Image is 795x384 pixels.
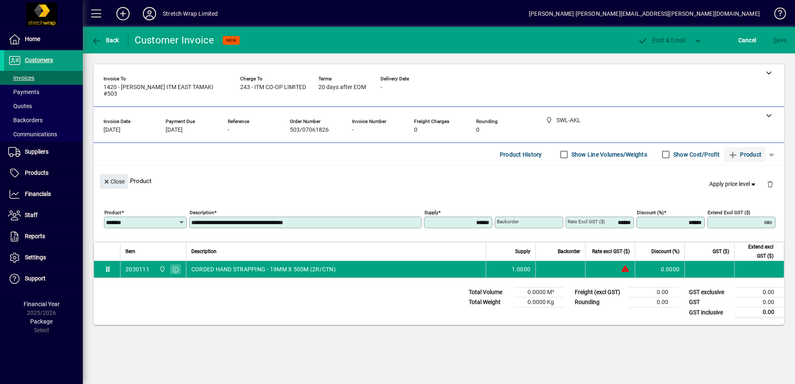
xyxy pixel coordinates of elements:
mat-label: Backorder [497,219,519,225]
span: 243 - ITM CO-OP LIMITED [240,84,306,91]
td: 0.00 [735,307,784,318]
mat-label: Description [190,210,214,215]
a: Home [4,29,83,50]
span: Home [25,36,40,42]
span: Settings [25,254,46,261]
span: Back [92,37,119,43]
span: Close [103,175,125,188]
span: Products [25,169,48,176]
td: GST exclusive [685,287,735,297]
span: Cancel [738,34,756,47]
span: [DATE] [166,127,183,133]
td: Rounding [571,297,629,307]
span: - [228,127,229,133]
span: Payments [8,89,39,95]
span: Suppliers [25,148,48,155]
span: SWL-AKL [157,265,166,274]
span: Package [30,318,53,325]
span: 20 days after EOM [318,84,366,91]
td: Freight (excl GST) [571,287,629,297]
label: Show Cost/Profit [672,150,720,159]
app-page-header-button: Close [98,177,130,185]
span: Backorders [8,117,43,123]
span: Extend excl GST ($) [740,242,773,261]
span: Product [728,148,761,161]
span: Product History [500,148,542,161]
span: Description [191,247,217,256]
mat-label: Discount (%) [637,210,664,215]
td: 0.00 [735,297,784,307]
span: Invoices [8,75,34,81]
span: [DATE] [104,127,120,133]
button: Profile [136,6,163,21]
a: Financials [4,184,83,205]
mat-label: Supply [424,210,438,215]
span: Discount (%) [651,247,679,256]
button: Add [110,6,136,21]
a: Products [4,163,83,184]
span: Staff [25,212,38,218]
span: 0 [414,127,417,133]
app-page-header-button: Back [83,33,128,48]
div: 2030111 [125,265,149,273]
span: - [381,84,382,91]
span: Rate excl GST ($) [592,247,630,256]
button: Cancel [736,33,759,48]
span: Financials [25,191,51,197]
span: Backorder [558,247,580,256]
td: 0.0000 M³ [514,287,564,297]
a: Suppliers [4,142,83,162]
td: 0.00 [629,287,678,297]
td: 0.00 [629,297,678,307]
a: Payments [4,85,83,99]
a: Reports [4,226,83,247]
td: Total Weight [465,297,514,307]
div: Customer Invoice [135,34,214,47]
td: 0.00 [735,287,784,297]
td: 0.0000 [635,261,684,278]
span: Customers [25,57,53,63]
span: 1420 - [PERSON_NAME] ITM EAST TAMAKI #503 [104,84,228,97]
a: Knowledge Base [768,2,785,29]
span: 503/07061826 [290,127,329,133]
span: Reports [25,233,45,239]
a: Settings [4,247,83,268]
button: Product [724,147,766,162]
td: Total Volume [465,287,514,297]
span: - [352,127,354,133]
span: Quotes [8,103,32,109]
app-page-header-button: Delete [760,180,780,188]
span: P [652,37,656,43]
a: Invoices [4,71,83,85]
a: Support [4,268,83,289]
span: 0 [476,127,479,133]
span: Supply [515,247,530,256]
span: Item [125,247,135,256]
span: NEW [226,38,236,43]
div: Product [94,166,784,196]
a: Staff [4,205,83,226]
span: ave [773,34,786,47]
mat-label: Extend excl GST ($) [708,210,750,215]
span: ost & Email [638,37,686,43]
button: Apply price level [706,177,761,192]
button: Delete [760,174,780,194]
span: Financial Year [24,301,60,307]
button: Save [771,33,788,48]
button: Close [100,174,128,189]
a: Communications [4,127,83,141]
span: S [773,37,777,43]
div: Stretch Wrap Limited [163,7,218,20]
span: 1.0000 [512,265,531,273]
span: CORDED HAND STRAPPING - 19MM X 500M (2R/CTN) [191,265,336,273]
label: Show Line Volumes/Weights [570,150,647,159]
a: Backorders [4,113,83,127]
td: 0.0000 Kg [514,297,564,307]
button: Post & Email [634,33,690,48]
a: Quotes [4,99,83,113]
div: [PERSON_NAME] [PERSON_NAME][EMAIL_ADDRESS][PERSON_NAME][DOMAIN_NAME] [529,7,760,20]
button: Back [89,33,121,48]
span: Apply price level [709,180,757,188]
td: GST inclusive [685,307,735,318]
td: GST [685,297,735,307]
